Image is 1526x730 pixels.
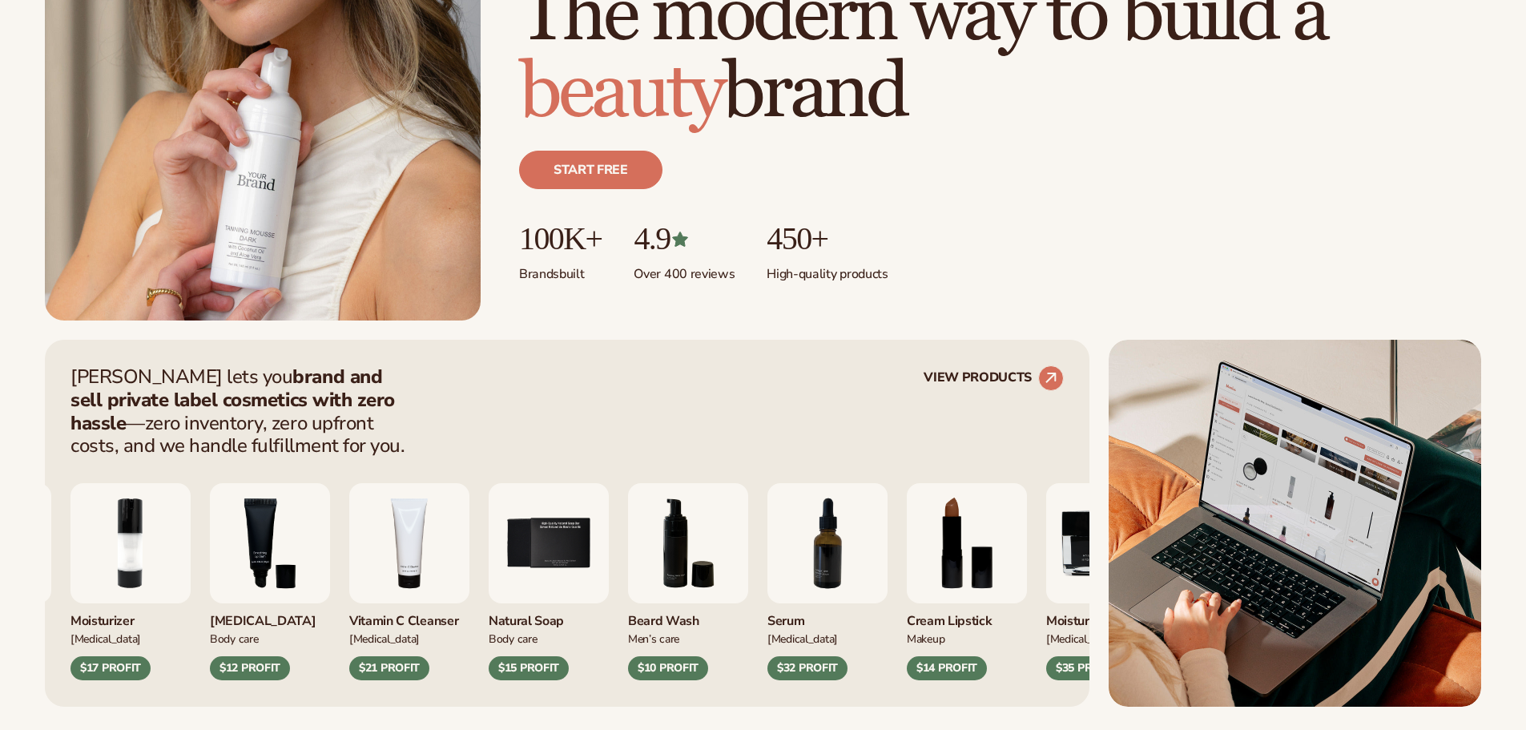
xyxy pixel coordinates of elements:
[70,630,191,647] div: [MEDICAL_DATA]
[210,603,330,630] div: [MEDICAL_DATA]
[489,483,609,603] img: Nature bar of soap.
[1046,483,1166,603] img: Moisturizer.
[210,483,330,603] img: Smoothing lip balm.
[349,483,469,603] img: Vitamin c cleanser.
[519,46,723,139] span: beauty
[70,483,191,603] img: Moisturizing lotion.
[1046,656,1126,680] div: $35 PROFIT
[907,483,1027,603] img: Luxury cream lipstick.
[1109,340,1481,707] img: Shopify Image 2
[767,483,888,680] div: 7 / 9
[767,656,848,680] div: $32 PROFIT
[349,630,469,647] div: [MEDICAL_DATA]
[628,603,748,630] div: Beard Wash
[767,221,888,256] p: 450+
[70,483,191,680] div: 2 / 9
[210,656,290,680] div: $12 PROFIT
[70,365,415,458] p: [PERSON_NAME] lets you —zero inventory, zero upfront costs, and we handle fulfillment for you.
[767,603,888,630] div: Serum
[489,656,569,680] div: $15 PROFIT
[349,603,469,630] div: Vitamin C Cleanser
[210,483,330,680] div: 3 / 9
[767,630,888,647] div: [MEDICAL_DATA]
[70,656,151,680] div: $17 PROFIT
[70,603,191,630] div: Moisturizer
[1046,603,1166,630] div: Moisturizer
[349,656,429,680] div: $21 PROFIT
[519,256,602,283] p: Brands built
[489,630,609,647] div: Body Care
[924,365,1064,391] a: VIEW PRODUCTS
[1046,630,1166,647] div: [MEDICAL_DATA]
[907,630,1027,647] div: Makeup
[907,603,1027,630] div: Cream Lipstick
[907,483,1027,680] div: 8 / 9
[767,256,888,283] p: High-quality products
[628,483,748,680] div: 6 / 9
[519,221,602,256] p: 100K+
[767,483,888,603] img: Collagen and retinol serum.
[634,221,735,256] p: 4.9
[489,603,609,630] div: Natural Soap
[489,483,609,680] div: 5 / 9
[628,656,708,680] div: $10 PROFIT
[210,630,330,647] div: Body Care
[349,483,469,680] div: 4 / 9
[907,656,987,680] div: $14 PROFIT
[628,483,748,603] img: Foaming beard wash.
[519,151,662,189] a: Start free
[1046,483,1166,680] div: 9 / 9
[628,630,748,647] div: Men’s Care
[634,256,735,283] p: Over 400 reviews
[70,364,395,436] strong: brand and sell private label cosmetics with zero hassle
